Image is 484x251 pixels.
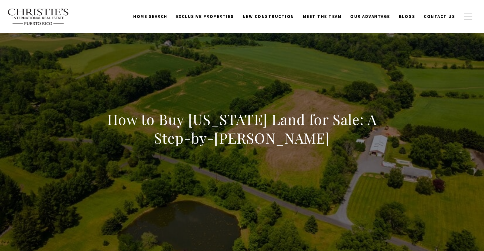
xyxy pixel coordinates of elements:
a: Exclusive Properties [172,10,238,23]
span: Exclusive Properties [176,14,234,19]
a: New Construction [238,10,299,23]
h1: How to Buy [US_STATE] Land for Sale: A Step-by-[PERSON_NAME] [95,110,389,147]
span: New Construction [243,14,294,19]
span: Contact Us [424,14,455,19]
span: Blogs [399,14,415,19]
img: Christie's International Real Estate text transparent background [7,8,69,26]
a: Blogs [394,10,420,23]
span: Our Advantage [350,14,390,19]
a: Home Search [129,10,172,23]
a: Our Advantage [346,10,394,23]
a: Meet the Team [299,10,346,23]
